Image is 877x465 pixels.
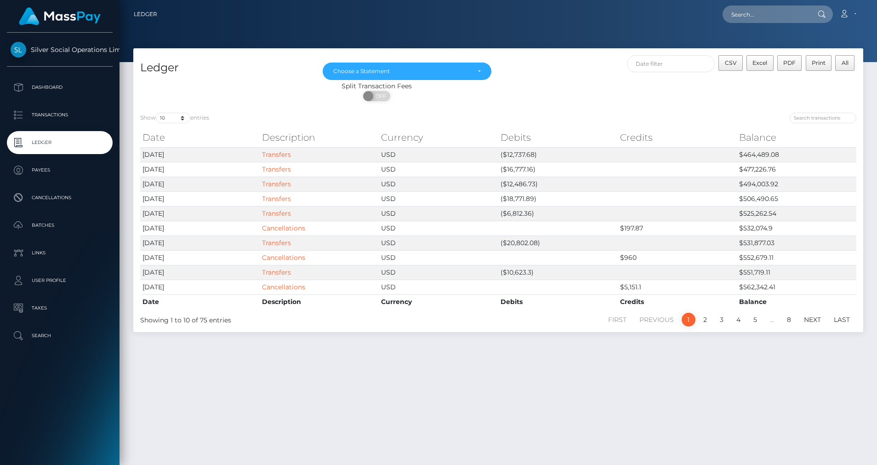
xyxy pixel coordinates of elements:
[140,60,309,76] h4: Ledger
[323,63,491,80] button: Choose a Statement
[498,294,618,309] th: Debits
[718,55,743,71] button: CSV
[777,55,802,71] button: PDF
[19,7,101,25] img: MassPay Logo
[7,46,113,54] span: Silver Social Operations Limited
[498,177,618,191] td: ($12,486.73)
[11,301,109,315] p: Taxes
[11,218,109,232] p: Batches
[262,165,291,173] a: Transfers
[140,221,260,235] td: [DATE]
[498,235,618,250] td: ($20,802.08)
[134,5,157,24] a: Ledger
[7,103,113,126] a: Transactions
[752,59,767,66] span: Excel
[368,91,391,101] span: OFF
[737,162,856,177] td: $477,226.76
[333,68,470,75] div: Choose a Statement
[140,128,260,147] th: Date
[737,280,856,294] td: $562,342.41
[140,250,260,265] td: [DATE]
[806,55,832,71] button: Print
[812,59,826,66] span: Print
[262,283,305,291] a: Cancellations
[498,265,618,280] td: ($10,623.3)
[11,191,109,205] p: Cancellations
[790,113,856,123] input: Search transactions
[11,42,26,57] img: Silver Social Operations Limited
[260,128,379,147] th: Description
[737,147,856,162] td: $464,489.08
[11,108,109,122] p: Transactions
[379,162,498,177] td: USD
[133,81,620,91] div: Split Transaction Fees
[498,206,618,221] td: ($6,812.36)
[618,221,737,235] td: $197.87
[262,209,291,218] a: Transfers
[262,180,291,188] a: Transfers
[7,159,113,182] a: Payees
[7,269,113,292] a: User Profile
[262,150,291,159] a: Transfers
[379,128,498,147] th: Currency
[498,147,618,162] td: ($12,737.68)
[140,265,260,280] td: [DATE]
[829,313,855,327] a: Last
[262,268,291,276] a: Transfers
[140,312,431,325] div: Showing 1 to 10 of 75 entries
[737,191,856,206] td: $506,490.65
[140,206,260,221] td: [DATE]
[737,177,856,191] td: $494,003.92
[618,250,737,265] td: $960
[737,265,856,280] td: $551,719.11
[7,131,113,154] a: Ledger
[715,313,729,327] a: 3
[783,59,796,66] span: PDF
[379,235,498,250] td: USD
[156,113,190,123] select: Showentries
[618,280,737,294] td: $5,151.1
[262,195,291,203] a: Transfers
[723,6,809,23] input: Search...
[260,294,379,309] th: Description
[842,59,849,66] span: All
[737,235,856,250] td: $531,877.03
[140,280,260,294] td: [DATE]
[498,191,618,206] td: ($18,771.89)
[835,55,854,71] button: All
[799,313,826,327] a: Next
[618,294,737,309] th: Credits
[498,162,618,177] td: ($16,777.16)
[140,177,260,191] td: [DATE]
[379,294,498,309] th: Currency
[725,59,737,66] span: CSV
[379,147,498,162] td: USD
[682,313,695,327] a: 1
[379,206,498,221] td: USD
[11,163,109,177] p: Payees
[7,324,113,347] a: Search
[11,274,109,287] p: User Profile
[498,128,618,147] th: Debits
[782,313,796,327] a: 8
[627,55,715,72] input: Date filter
[7,297,113,320] a: Taxes
[262,239,291,247] a: Transfers
[379,280,498,294] td: USD
[7,241,113,264] a: Links
[7,214,113,237] a: Batches
[737,250,856,265] td: $552,679.11
[618,128,737,147] th: Credits
[379,177,498,191] td: USD
[7,76,113,99] a: Dashboard
[11,329,109,343] p: Search
[262,224,305,232] a: Cancellations
[737,294,856,309] th: Balance
[746,55,774,71] button: Excel
[379,250,498,265] td: USD
[11,136,109,149] p: Ledger
[379,191,498,206] td: USD
[11,246,109,260] p: Links
[379,265,498,280] td: USD
[737,221,856,235] td: $532,074.9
